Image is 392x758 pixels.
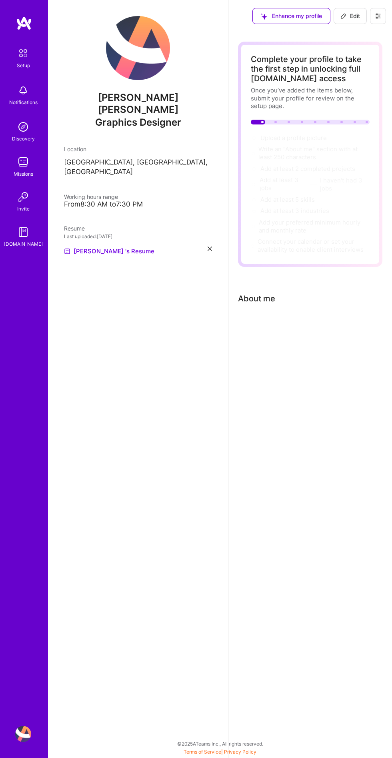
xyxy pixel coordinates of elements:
[64,247,154,256] a: [PERSON_NAME] 's Resume
[95,116,181,128] span: Graphics Designer
[17,62,30,70] div: Setup
[260,165,355,172] span: Add at least 2 completed projects
[64,92,212,116] span: [PERSON_NAME] [PERSON_NAME]
[251,54,370,83] div: Complete your profile to take the first step in unlocking full [DOMAIN_NAME] access
[15,119,31,135] img: discovery
[320,176,370,192] button: I haven't had 3 jobs
[260,134,327,142] span: Upload a profile picture
[17,205,30,213] div: Invite
[184,749,221,755] a: Terms of Service
[64,145,212,153] div: Location
[208,247,212,251] i: icon Close
[64,193,118,200] span: Working hours range
[9,98,38,106] div: Notifications
[106,16,170,80] img: User Avatar
[13,726,33,742] a: User Avatar
[64,233,212,241] div: Last uploaded: [DATE]
[224,749,256,755] a: Privacy Policy
[64,225,85,232] span: Resume
[184,749,256,755] span: |
[12,135,35,143] div: Discovery
[258,145,358,161] span: Write an "About me" section with at least 250 characters
[258,238,364,253] span: Connect your calendar or set your availability to enable client interviews
[15,154,31,170] img: teamwork
[64,201,212,209] div: From 8:30 AM to 7:30 PM
[15,189,31,205] img: Invite
[261,12,322,20] span: Enhance my profile
[4,240,43,248] div: [DOMAIN_NAME]
[259,219,360,234] span: Add your preferred minimum hourly and monthly rate
[16,16,32,30] img: logo
[260,176,298,192] span: Add at least 3 jobs
[251,86,370,110] div: Once you’ve added the items below, submit your profile for review on the setup page.
[15,224,31,240] img: guide book
[14,170,33,178] div: Missions
[64,158,212,177] p: [GEOGRAPHIC_DATA], [GEOGRAPHIC_DATA], [GEOGRAPHIC_DATA]
[15,82,31,98] img: bell
[340,12,360,20] span: Edit
[64,248,70,255] img: Resume
[252,8,330,24] button: Enhance my profile
[15,726,31,742] img: User Avatar
[260,196,315,203] span: Add at least 5 skills
[238,293,275,305] div: About me
[15,45,32,62] img: setup
[334,8,367,24] button: Edit
[261,13,267,20] i: icon SuggestedTeams
[48,734,392,754] div: © 2025 ATeams Inc., All rights reserved.
[260,207,329,215] span: Add at least 3 industries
